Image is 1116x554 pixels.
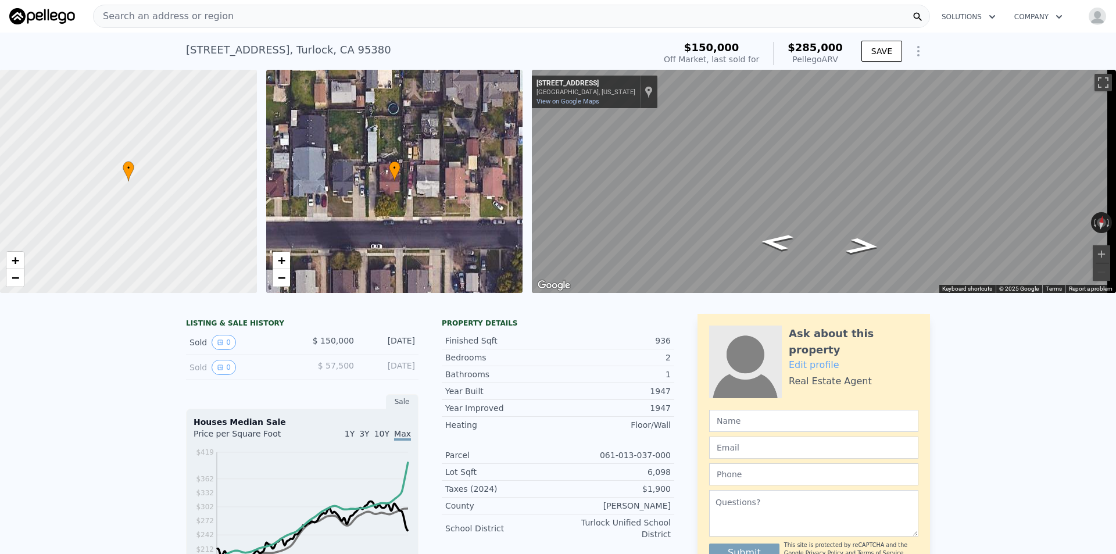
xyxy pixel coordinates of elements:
button: SAVE [861,41,902,62]
button: View historical data [212,360,236,375]
span: 3Y [359,429,369,438]
path: Go East, Flower St [832,234,893,258]
img: Google [535,278,573,293]
div: [GEOGRAPHIC_DATA], [US_STATE] [536,88,635,96]
button: Solutions [932,6,1005,27]
img: avatar [1088,7,1107,26]
div: Property details [442,319,674,328]
img: Pellego [9,8,75,24]
div: 061-013-037-000 [558,449,671,461]
div: $1,900 [558,483,671,495]
button: Rotate counterclockwise [1091,212,1097,233]
span: $ 150,000 [313,336,354,345]
div: Ask about this property [789,326,918,358]
div: 936 [558,335,671,346]
div: School District [445,523,558,534]
a: Zoom out [6,269,24,287]
div: Sold [189,335,293,350]
span: $150,000 [684,41,739,53]
div: • [389,161,400,181]
span: $ 57,500 [318,361,354,370]
input: Name [709,410,918,432]
input: Phone [709,463,918,485]
button: Keyboard shortcuts [942,285,992,293]
div: LISTING & SALE HISTORY [186,319,419,330]
button: Reset the view [1096,212,1107,234]
button: Zoom out [1093,263,1110,281]
path: Go West, Flower St [746,230,807,255]
div: Year Improved [445,402,558,414]
div: Real Estate Agent [789,374,872,388]
a: Open this area in Google Maps (opens a new window) [535,278,573,293]
div: [STREET_ADDRESS] [536,79,635,88]
button: Company [1005,6,1072,27]
div: 1947 [558,385,671,397]
tspan: $242 [196,531,214,539]
a: Zoom in [6,252,24,269]
div: 6,098 [558,466,671,478]
span: Search an address or region [94,9,234,23]
div: Street View [532,70,1116,293]
span: • [389,163,400,173]
span: + [12,253,19,267]
div: County [445,500,558,512]
div: Sold [189,360,293,375]
tspan: $419 [196,448,214,456]
div: 1947 [558,402,671,414]
tspan: $272 [196,517,214,525]
div: • [123,161,134,181]
a: Terms (opens in new tab) [1046,285,1062,292]
div: [STREET_ADDRESS] , Turlock , CA 95380 [186,42,391,58]
div: 1 [558,369,671,380]
tspan: $302 [196,503,214,511]
div: Off Market, last sold for [664,53,759,65]
span: − [12,270,19,285]
div: Map [532,70,1116,293]
button: Zoom in [1093,245,1110,263]
div: Turlock Unified School District [558,517,671,540]
a: Zoom out [273,269,290,287]
span: © 2025 Google [999,285,1039,292]
div: [PERSON_NAME] [558,500,671,512]
div: Price per Square Foot [194,428,302,446]
span: 10Y [374,429,389,438]
span: Max [394,429,411,441]
div: Parcel [445,449,558,461]
div: 2 [558,352,671,363]
tspan: $332 [196,489,214,497]
div: Taxes (2024) [445,483,558,495]
div: Sale [386,394,419,409]
a: Report a problem [1069,285,1113,292]
span: − [277,270,285,285]
div: [DATE] [363,335,415,350]
span: • [123,163,134,173]
div: Bathrooms [445,369,558,380]
a: Edit profile [789,359,839,370]
tspan: $212 [196,545,214,553]
div: Lot Sqft [445,466,558,478]
button: Rotate clockwise [1106,212,1113,233]
span: 1Y [345,429,355,438]
div: Year Built [445,385,558,397]
div: Floor/Wall [558,419,671,431]
button: View historical data [212,335,236,350]
div: Pellego ARV [788,53,843,65]
span: + [277,253,285,267]
a: View on Google Maps [536,98,599,105]
div: Heating [445,419,558,431]
button: Toggle fullscreen view [1094,74,1112,91]
tspan: $362 [196,475,214,483]
input: Email [709,437,918,459]
a: Zoom in [273,252,290,269]
div: Finished Sqft [445,335,558,346]
a: Show location on map [645,85,653,98]
div: Bedrooms [445,352,558,363]
div: Houses Median Sale [194,416,411,428]
button: Show Options [907,40,930,63]
div: [DATE] [363,360,415,375]
span: $285,000 [788,41,843,53]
